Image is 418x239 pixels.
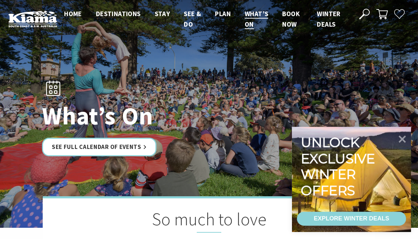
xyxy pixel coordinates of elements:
div: Unlock exclusive winter offers [301,135,378,198]
span: Winter Deals [317,9,340,28]
h1: What’s On [42,102,240,129]
div: EXPLORE WINTER DEALS [314,212,389,226]
span: Book now [282,9,300,28]
a: EXPLORE WINTER DEALS [297,212,406,226]
span: Stay [155,9,170,18]
img: Kiama Logo [8,11,57,27]
span: See & Do [184,9,201,28]
span: What’s On [245,9,268,28]
a: See Full Calendar of Events [42,138,156,156]
span: Destinations [96,9,141,18]
nav: Main Menu [57,8,351,30]
span: Plan [215,9,231,18]
h2: So much to love [78,209,340,233]
span: Home [64,9,82,18]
